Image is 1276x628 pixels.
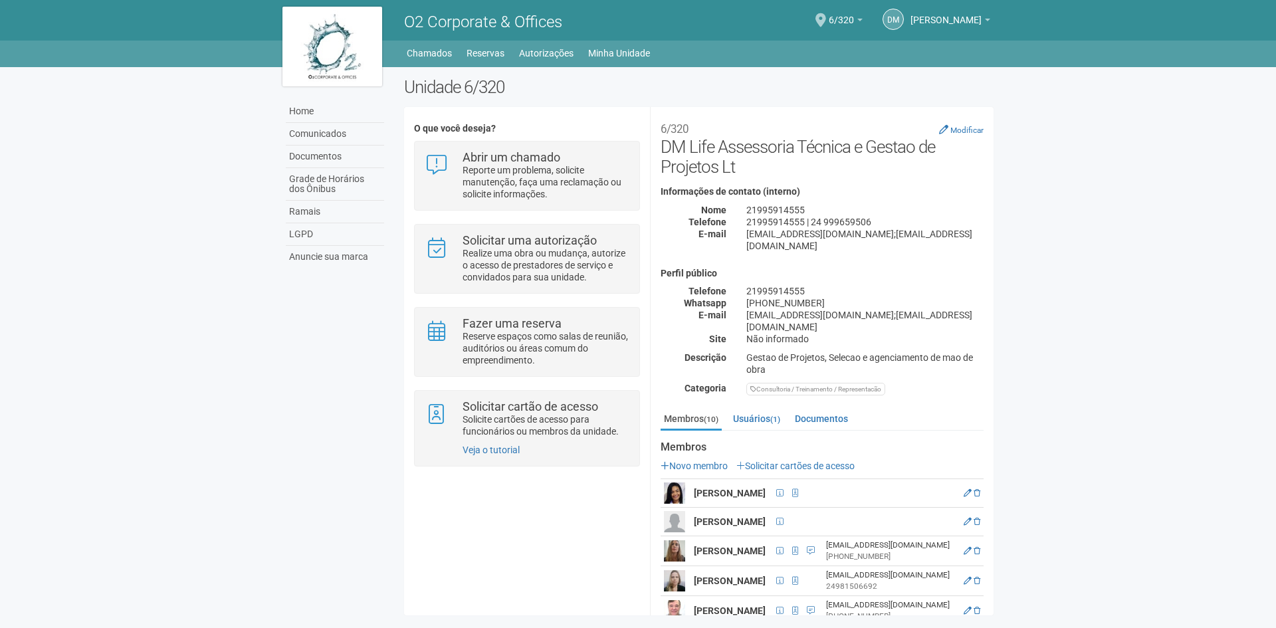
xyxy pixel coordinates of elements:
h4: O que você deseja? [414,124,639,134]
a: Solicitar cartão de acesso Solicite cartões de acesso para funcionários ou membros da unidade. [425,401,629,437]
strong: Descrição [685,352,726,363]
div: Gestao de Projetos, Selecao e agenciamento de mao de obra [736,352,994,375]
strong: Fazer uma reserva [463,316,562,330]
a: Editar membro [964,488,972,498]
strong: [PERSON_NAME] [694,546,766,556]
a: Editar membro [964,546,972,556]
a: Anuncie sua marca [286,246,384,268]
a: 6/320 [829,17,863,27]
strong: [PERSON_NAME] [694,516,766,527]
small: (10) [704,415,718,424]
a: Excluir membro [974,488,980,498]
div: [PHONE_NUMBER] [826,551,956,562]
strong: [PERSON_NAME] [694,488,766,498]
strong: Membros [661,441,984,453]
h4: Informações de contato (interno) [661,187,984,197]
span: O2 Corporate & Offices [404,13,562,31]
small: 6/320 [661,122,689,136]
a: Reservas [467,44,504,62]
div: [EMAIL_ADDRESS][DOMAIN_NAME];[EMAIL_ADDRESS][DOMAIN_NAME] [736,309,994,333]
span: 6/320 [829,2,854,25]
strong: Solicitar cartão de acesso [463,399,598,413]
a: Abrir um chamado Reporte um problema, solicite manutenção, faça uma reclamação ou solicite inform... [425,152,629,200]
a: Comunicados [286,123,384,146]
span: Daniela Monteiro Teixeira Mendes [910,2,982,25]
strong: Telefone [689,217,726,227]
p: Reporte um problema, solicite manutenção, faça uma reclamação ou solicite informações. [463,164,629,200]
a: Documentos [286,146,384,168]
a: Excluir membro [974,576,980,585]
a: Editar membro [964,576,972,585]
strong: Whatsapp [684,298,726,308]
div: Não informado [736,333,994,345]
a: Minha Unidade [588,44,650,62]
strong: Nome [701,205,726,215]
div: [EMAIL_ADDRESS][DOMAIN_NAME];[EMAIL_ADDRESS][DOMAIN_NAME] [736,228,994,252]
div: [EMAIL_ADDRESS][DOMAIN_NAME] [826,540,956,551]
div: 21995914555 [736,285,994,297]
div: 24981506692 [826,581,956,592]
strong: Categoria [685,383,726,393]
strong: Telefone [689,286,726,296]
div: [EMAIL_ADDRESS][DOMAIN_NAME] [826,599,956,611]
div: [EMAIL_ADDRESS][DOMAIN_NAME] [826,570,956,581]
div: 21995914555 | 24 999659506 [736,216,994,228]
div: [PHONE_NUMBER] [736,297,994,309]
a: Fazer uma reserva Reserve espaços como salas de reunião, auditórios ou áreas comum do empreendime... [425,318,629,366]
h2: Unidade 6/320 [404,77,994,97]
a: Ramais [286,201,384,223]
h2: DM Life Assessoria Técnica e Gestao de Projetos Lt [661,117,984,177]
a: [PERSON_NAME] [910,17,990,27]
img: user.png [664,511,685,532]
a: Veja o tutorial [463,445,520,455]
div: Consultoria / Treinamento / Representacão [746,383,885,395]
img: user.png [664,600,685,621]
a: Excluir membro [974,546,980,556]
strong: [PERSON_NAME] [694,576,766,586]
h4: Perfil público [661,268,984,278]
small: Modificar [950,126,984,135]
a: Editar membro [964,606,972,615]
a: Membros(10) [661,409,722,431]
p: Solicite cartões de acesso para funcionários ou membros da unidade. [463,413,629,437]
a: Editar membro [964,517,972,526]
p: Reserve espaços como salas de reunião, auditórios ou áreas comum do empreendimento. [463,330,629,366]
strong: E-mail [698,310,726,320]
img: user.png [664,540,685,562]
img: user.png [664,482,685,504]
a: Solicitar cartões de acesso [736,461,855,471]
div: [PHONE_NUMBER] [826,611,956,622]
a: Chamados [407,44,452,62]
a: Grade de Horários dos Ônibus [286,168,384,201]
img: user.png [664,570,685,591]
p: Realize uma obra ou mudança, autorize o acesso de prestadores de serviço e convidados para sua un... [463,247,629,283]
a: Novo membro [661,461,728,471]
img: logo.jpg [282,7,382,86]
a: Modificar [939,124,984,135]
a: Usuários(1) [730,409,784,429]
small: (1) [770,415,780,424]
a: Documentos [792,409,851,429]
a: Excluir membro [974,517,980,526]
strong: [PERSON_NAME] [694,605,766,616]
a: Autorizações [519,44,574,62]
strong: Solicitar uma autorização [463,233,597,247]
a: LGPD [286,223,384,246]
a: Excluir membro [974,606,980,615]
a: DM [883,9,904,30]
strong: Abrir um chamado [463,150,560,164]
a: Home [286,100,384,123]
strong: Site [709,334,726,344]
a: Solicitar uma autorização Realize uma obra ou mudança, autorize o acesso de prestadores de serviç... [425,235,629,283]
div: 21995914555 [736,204,994,216]
strong: E-mail [698,229,726,239]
